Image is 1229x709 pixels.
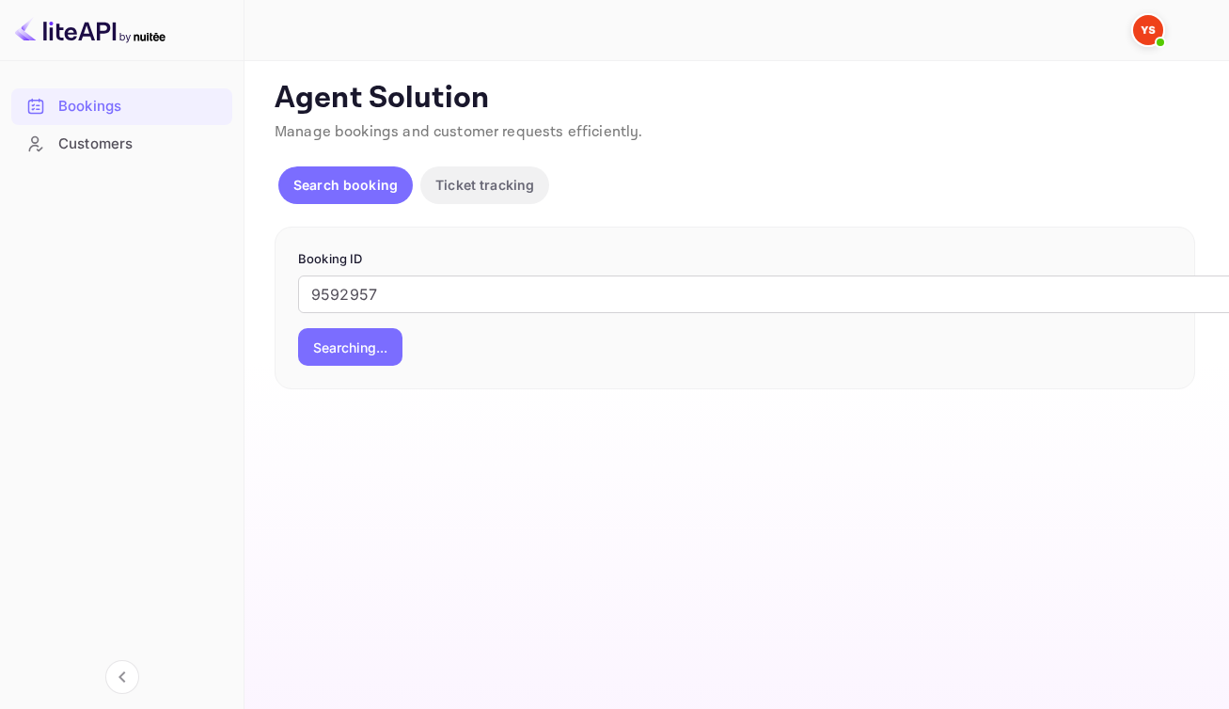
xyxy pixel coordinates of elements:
[11,126,232,163] div: Customers
[58,134,223,155] div: Customers
[105,660,139,694] button: Collapse navigation
[11,126,232,161] a: Customers
[1133,15,1163,45] img: Yandex Support
[11,88,232,123] a: Bookings
[435,175,534,195] p: Ticket tracking
[15,15,165,45] img: LiteAPI logo
[293,175,398,195] p: Search booking
[298,328,402,366] button: Searching...
[298,250,1172,269] p: Booking ID
[11,88,232,125] div: Bookings
[275,80,1195,118] p: Agent Solution
[58,96,223,118] div: Bookings
[275,122,643,142] span: Manage bookings and customer requests efficiently.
